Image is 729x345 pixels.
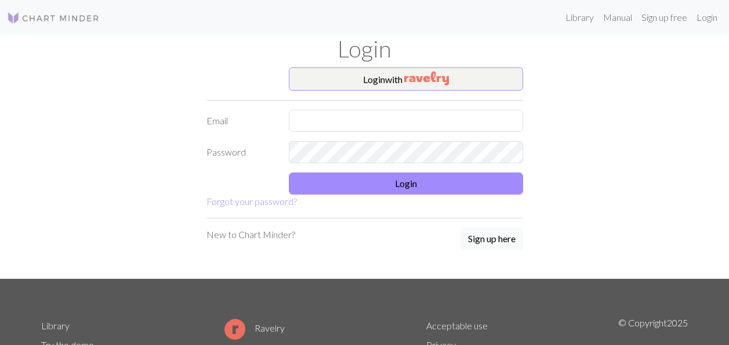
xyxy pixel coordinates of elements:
a: Manual [599,6,637,29]
a: Library [41,320,70,331]
a: Sign up here [460,228,523,251]
label: Email [200,110,282,132]
img: Logo [7,11,100,25]
img: Ravelry logo [224,319,245,340]
a: Sign up free [637,6,692,29]
img: Ravelry [404,71,449,85]
a: Login [692,6,722,29]
a: Ravelry [224,322,285,333]
button: Login [289,172,523,195]
p: New to Chart Minder? [206,228,295,242]
a: Library [561,6,599,29]
h1: Login [34,35,695,63]
a: Acceptable use [426,320,488,331]
button: Loginwith [289,67,523,91]
a: Forgot your password? [206,196,297,207]
label: Password [200,141,282,163]
button: Sign up here [460,228,523,250]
